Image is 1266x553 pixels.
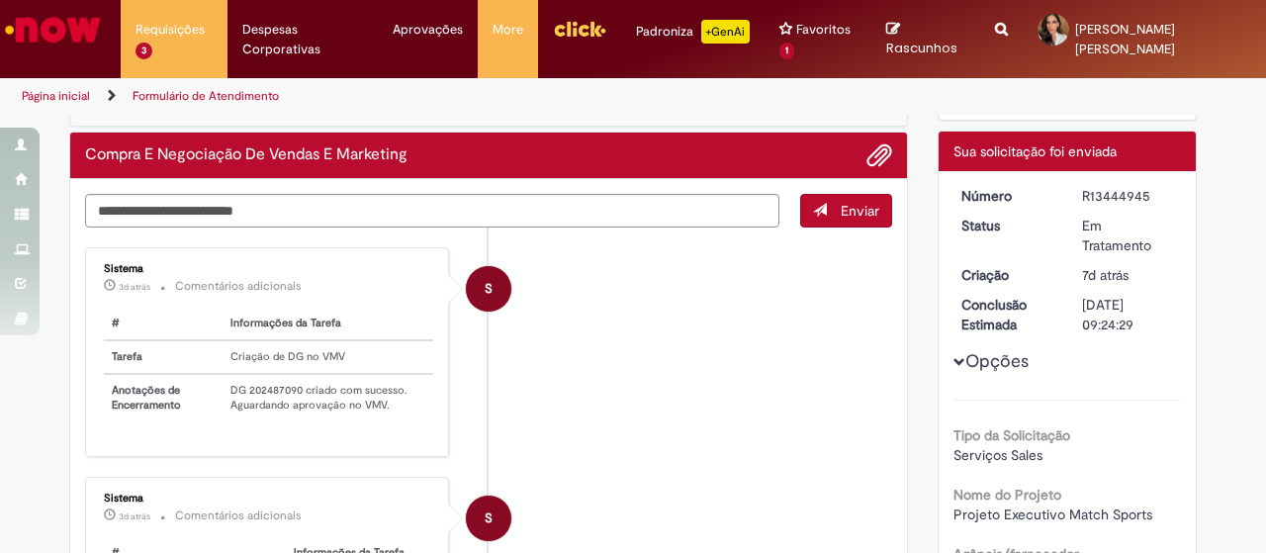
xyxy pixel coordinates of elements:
[136,20,205,40] span: Requisições
[104,493,433,505] div: Sistema
[119,281,150,293] time: 29/08/2025 16:34:42
[947,295,1068,334] dt: Conclusão Estimada
[85,194,779,227] textarea: Digite sua mensagem aqui...
[2,10,104,49] img: ServiceNow
[136,43,152,59] span: 3
[701,20,750,44] p: +GenAi
[636,20,750,44] div: Padroniza
[119,510,150,522] span: 3d atrás
[175,278,302,295] small: Comentários adicionais
[466,266,511,312] div: System
[242,20,363,59] span: Despesas Corporativas
[1082,266,1129,284] time: 25/08/2025 15:21:48
[104,263,433,275] div: Sistema
[953,506,1152,523] span: Projeto Executivo Match Sports
[779,43,794,59] span: 1
[1082,186,1174,206] div: R13444945
[104,340,223,374] th: Tarefa
[133,88,279,104] a: Formulário de Atendimento
[886,39,957,57] span: Rascunhos
[1082,265,1174,285] div: 25/08/2025 15:21:48
[104,374,223,421] th: Anotações de Encerramento
[175,507,302,524] small: Comentários adicionais
[493,20,523,40] span: More
[85,146,407,164] h2: Compra E Negociação De Vendas E Marketing Histórico de tíquete
[15,78,829,115] ul: Trilhas de página
[953,486,1061,504] b: Nome do Projeto
[1075,21,1175,57] span: [PERSON_NAME] [PERSON_NAME]
[796,20,851,40] span: Favoritos
[841,202,879,220] span: Enviar
[800,194,892,228] button: Enviar
[466,496,511,541] div: System
[1082,295,1174,334] div: [DATE] 09:24:29
[953,142,1117,160] span: Sua solicitação foi enviada
[947,216,1068,235] dt: Status
[119,281,150,293] span: 3d atrás
[866,142,892,168] button: Adicionar anexos
[485,265,493,313] span: S
[104,308,223,340] th: #
[947,186,1068,206] dt: Número
[953,426,1070,444] b: Tipo da Solicitação
[553,14,606,44] img: click_logo_yellow_360x200.png
[1082,266,1129,284] span: 7d atrás
[22,88,90,104] a: Página inicial
[393,20,463,40] span: Aprovações
[223,340,432,374] td: Criação de DG no VMV
[223,374,432,421] td: DG 202487090 criado com sucesso. Aguardando aprovação no VMV.
[485,495,493,542] span: S
[223,308,432,340] th: Informações da Tarefa
[886,21,965,57] a: Rascunhos
[1082,216,1174,255] div: Em Tratamento
[947,265,1068,285] dt: Criação
[953,446,1042,464] span: Serviços Sales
